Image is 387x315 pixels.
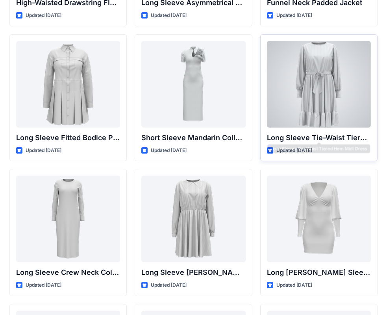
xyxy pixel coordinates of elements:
a: Long Sleeve Tie-Waist Tiered Hem Midi Dress [267,41,371,128]
p: Short Sleeve Mandarin Collar Sheath Dress with Floral Appliqué [141,132,245,143]
p: Updated [DATE] [26,281,61,289]
a: Long Sleeve Fitted Bodice Pleated Mini Shirt Dress [16,41,120,128]
p: Updated [DATE] [151,281,187,289]
a: Long Sleeve Peter Pan Collar Gathered Waist Dress [141,176,245,262]
p: Updated [DATE] [151,146,187,155]
p: Long Sleeve Crew Neck Column Dress [16,267,120,278]
p: Long Sleeve [PERSON_NAME] Collar Gathered Waist Dress [141,267,245,278]
p: Updated [DATE] [26,146,61,155]
a: Long Bishop Sleeve Ruched Mini Dress [267,176,371,262]
p: Updated [DATE] [276,146,312,155]
p: Long Sleeve Fitted Bodice Pleated Mini Shirt Dress [16,132,120,143]
p: Long [PERSON_NAME] Sleeve Ruched Mini Dress [267,267,371,278]
p: Updated [DATE] [276,281,312,289]
p: Updated [DATE] [151,11,187,20]
p: Updated [DATE] [26,11,61,20]
p: Updated [DATE] [276,11,312,20]
a: Short Sleeve Mandarin Collar Sheath Dress with Floral Appliqué [141,41,245,128]
a: Long Sleeve Crew Neck Column Dress [16,176,120,262]
p: Long Sleeve Tie-Waist Tiered Hem Midi Dress [267,132,371,143]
